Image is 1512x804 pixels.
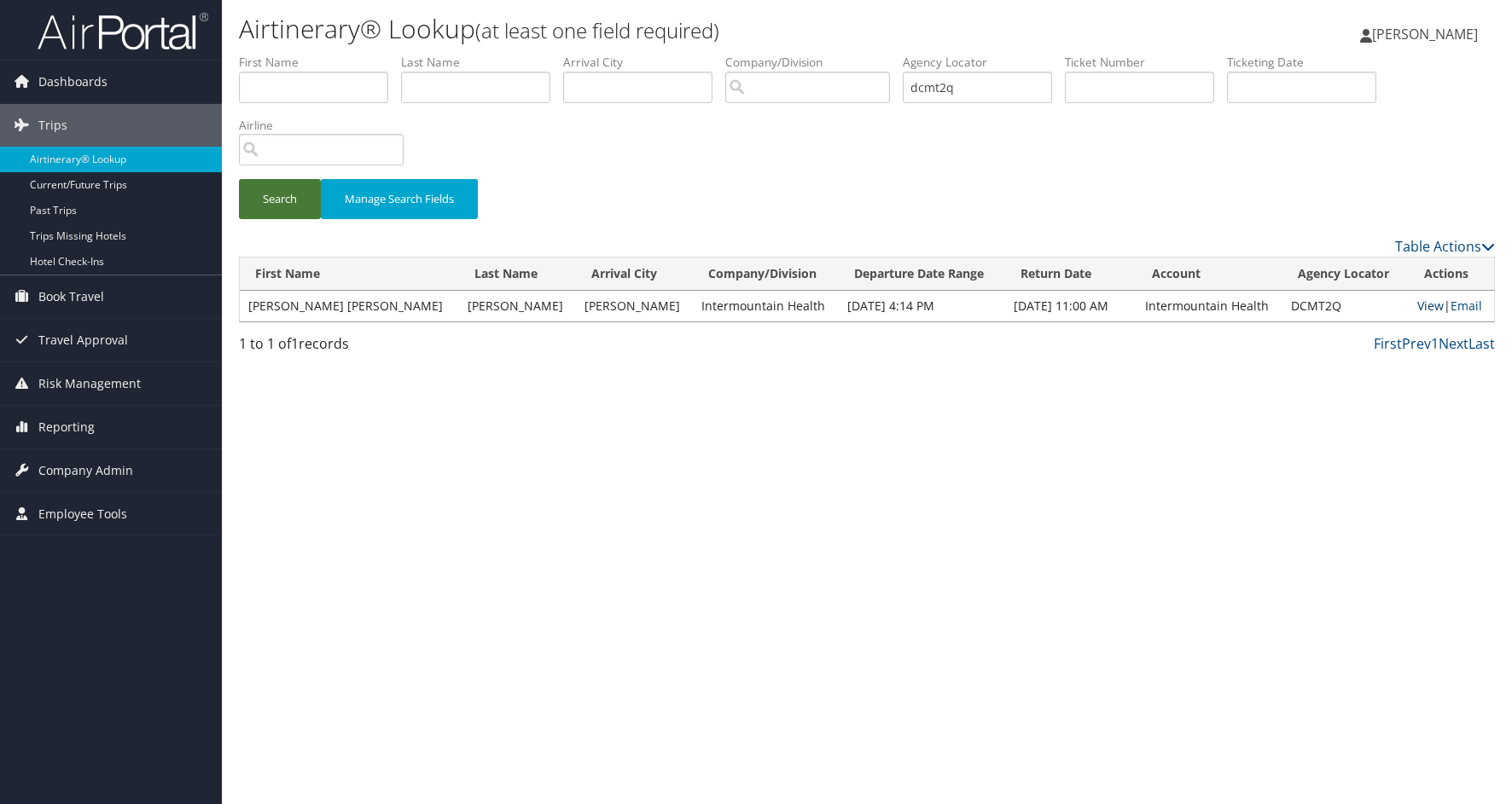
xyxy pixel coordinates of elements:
[1402,334,1431,353] a: Prev
[38,11,208,51] img: airportal-logo.png
[1137,291,1282,321] td: Intermountain Health
[38,319,128,362] span: Travel Approval
[239,54,401,71] label: First Name
[1374,334,1402,353] a: First
[1417,298,1444,314] a: View
[1439,334,1468,353] a: Next
[240,257,459,291] th: First Name: activate to sort column ascending
[239,117,416,134] label: Airline
[459,291,576,321] td: [PERSON_NAME]
[239,11,1076,47] h1: Airtinerary® Lookup
[576,291,693,321] td: [PERSON_NAME]
[239,333,534,362] div: 1 to 1 of records
[459,257,576,291] th: Last Name: activate to sort column ascending
[1137,257,1282,291] th: Account: activate to sort column ascending
[38,406,95,448] span: Reporting
[321,179,478,219] button: Manage Search Fields
[38,104,67,147] span: Trips
[1409,257,1494,291] th: Actions
[401,54,563,71] label: Last Name
[1282,257,1409,291] th: Agency Locator: activate to sort column ascending
[38,493,127,535] span: Employee Tools
[1005,291,1137,321] td: [DATE] 11:00 AM
[693,257,839,291] th: Company/Division
[475,16,719,44] small: (at least one field required)
[1065,54,1227,71] label: Ticket Number
[725,54,903,71] label: Company/Division
[576,257,693,291] th: Arrival City: activate to sort column ascending
[291,334,299,353] span: 1
[240,291,459,321] td: [PERSON_NAME] [PERSON_NAME]
[1431,334,1439,353] a: 1
[1451,298,1482,314] a: Email
[1227,54,1389,71] label: Ticketing Date
[1395,237,1495,256] a: Table Actions
[38,275,104,318] span: Book Travel
[839,291,1005,321] td: [DATE] 4:14 PM
[38,61,108,103] span: Dashboards
[563,54,725,71] label: Arrival City
[1282,291,1409,321] td: DCMT2Q
[1468,334,1495,353] a: Last
[38,362,141,405] span: Risk Management
[693,291,839,321] td: Intermountain Health
[239,179,321,219] button: Search
[1360,9,1495,60] a: [PERSON_NAME]
[903,54,1065,71] label: Agency Locator
[38,449,133,492] span: Company Admin
[839,257,1005,291] th: Departure Date Range: activate to sort column ascending
[1005,257,1137,291] th: Return Date: activate to sort column ascending
[1409,291,1494,321] td: |
[1372,25,1478,43] span: [PERSON_NAME]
